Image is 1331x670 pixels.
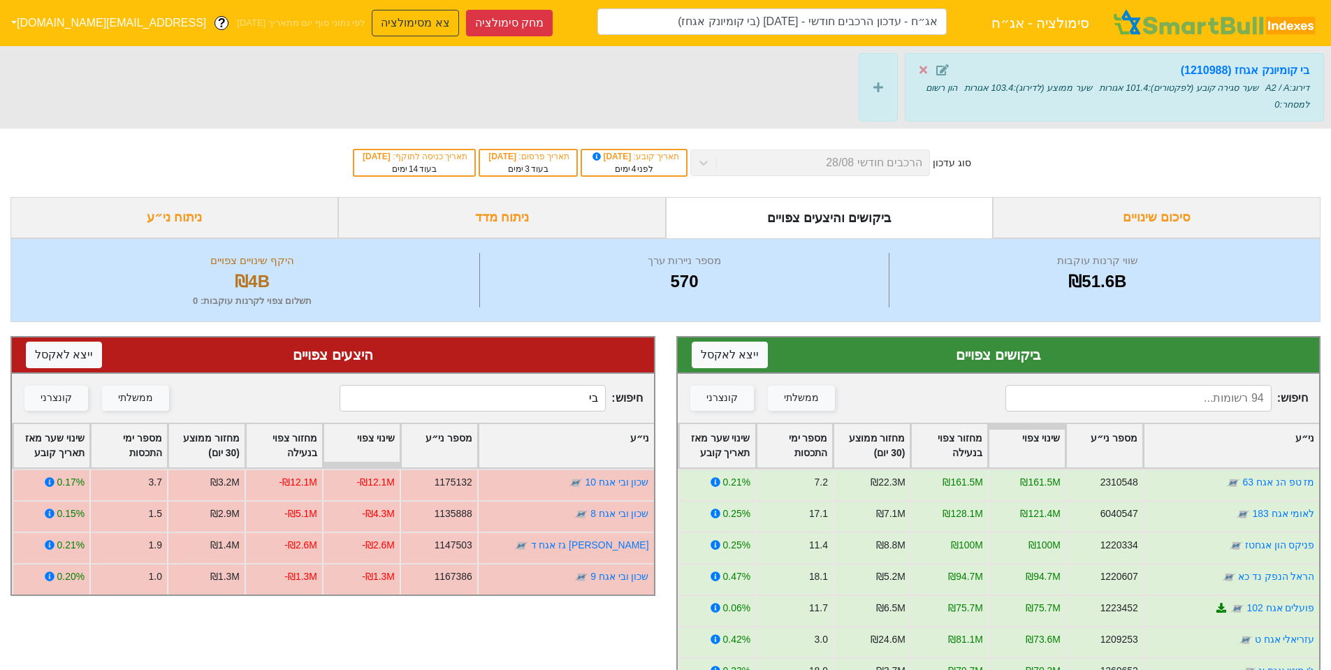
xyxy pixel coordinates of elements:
div: -₪12.1M [357,475,395,490]
div: 18.1 [808,569,827,584]
div: תאריך כניסה לתוקף : [361,150,467,163]
a: שכון ובי אגח 8 [590,508,648,519]
div: 1220334 [1100,538,1137,553]
div: 3.0 [814,632,827,647]
span: דירוג : A2 / A [1265,82,1309,93]
span: [DATE] [363,152,393,161]
span: ? [218,14,226,33]
div: ₪5.2M [875,569,905,584]
img: tase link [1228,539,1242,553]
div: -₪1.3M [362,569,395,584]
div: Toggle SortBy [989,424,1065,467]
button: ממשלתי [102,386,169,411]
div: קונצרני [41,391,72,406]
div: Toggle SortBy [323,424,400,467]
div: ₪75.7M [948,601,983,616]
div: שווי קרנות עוקבות [893,253,1302,269]
span: 14 [409,164,418,174]
div: 0.21% [722,475,750,490]
div: ₪121.4M [1020,507,1060,521]
div: 0.06% [722,601,750,616]
div: סיכום שינויים [993,197,1321,238]
div: 1167386 [435,569,472,584]
div: 0.25% [722,538,750,553]
div: ₪128.1M [943,507,982,521]
a: פועלים אגח 102 [1246,602,1314,613]
div: 11.4 [808,538,827,553]
span: שער סגירה קובע (לפקטורים) : 101.4 אגורות [1099,82,1258,93]
div: ₪94.7M [948,569,983,584]
div: ₪2.9M [210,507,240,521]
a: לאומי אגח 183 [1252,508,1314,519]
div: ₪1.4M [210,538,240,553]
div: ממשלתי [118,391,153,406]
div: לפני ימים [589,163,679,175]
div: Toggle SortBy [911,424,987,467]
div: ₪100M [1028,538,1061,553]
div: 570 [483,269,885,294]
div: תשלום צפוי לקרנות עוקבות : 0 [29,294,476,308]
div: Toggle SortBy [679,424,755,467]
div: -₪2.6M [362,538,395,553]
div: 2310548 [1100,475,1137,490]
div: ₪94.7M [1026,569,1061,584]
div: ₪22.3M [871,475,905,490]
button: ייצא לאקסל [26,342,102,368]
div: ₪51.6B [893,269,1302,294]
div: ניתוח מדד [338,197,666,238]
div: 7.2 [814,475,827,490]
div: 0.17% [57,475,85,490]
div: Toggle SortBy [1144,424,1319,467]
div: 6040547 [1100,507,1137,521]
div: ₪73.6M [1026,632,1061,647]
div: ₪6.5M [875,601,905,616]
input: 476 רשומות... [340,385,606,412]
div: מספר ניירות ערך [483,253,885,269]
a: הראל הנפק נד כא [1237,571,1314,582]
div: -₪4.3M [362,507,395,521]
a: פניקס הון אגחטז [1244,539,1314,551]
div: 1175132 [435,475,472,490]
div: 0.25% [722,507,750,521]
div: -₪5.1M [284,507,317,521]
div: ₪161.5M [1020,475,1060,490]
div: 1.5 [149,507,162,521]
div: היקף שינויים צפויים [29,253,476,269]
div: קונצרני [706,391,738,406]
div: Toggle SortBy [757,424,833,467]
div: ₪100M [951,538,983,553]
div: Toggle SortBy [91,424,167,467]
span: חיפוש : [1005,385,1308,412]
div: 1147503 [435,538,472,553]
div: 0.20% [57,569,85,584]
div: ₪3.2M [210,475,240,490]
div: Toggle SortBy [13,424,89,467]
a: מז טפ הנ אגח 63 [1242,476,1314,488]
div: -₪2.6M [284,538,317,553]
div: 1223452 [1100,601,1137,616]
img: tase link [514,539,528,553]
div: 17.1 [808,507,827,521]
div: ₪75.7M [1026,601,1061,616]
img: tase link [569,476,583,490]
button: ייצא לאקסל [692,342,768,368]
a: שכון ובי אגח 10 [585,476,648,488]
span: [DATE] [488,152,518,161]
div: ₪1.3M [210,569,240,584]
button: מחק סימולציה [466,10,553,36]
div: ₪4B [29,269,476,294]
div: בעוד ימים [487,163,569,175]
div: 0.15% [57,507,85,521]
span: 4 [632,164,637,174]
div: ממשלתי [784,391,819,406]
div: תאריך קובע : [589,150,679,163]
div: 1135888 [435,507,472,521]
div: 0.47% [722,569,750,584]
div: ₪8.8M [875,538,905,553]
img: tase link [1238,633,1252,647]
img: SmartBull [1111,9,1320,37]
span: הון רשום למסחר : 0 [926,82,1309,110]
div: בעוד ימים [361,163,467,175]
span: סימולציה - אג״ח [991,9,1090,37]
input: אג״ח - עדכון הרכבים חודשי - 28/08/25 (בי קומיונק אגחז) [597,8,947,35]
